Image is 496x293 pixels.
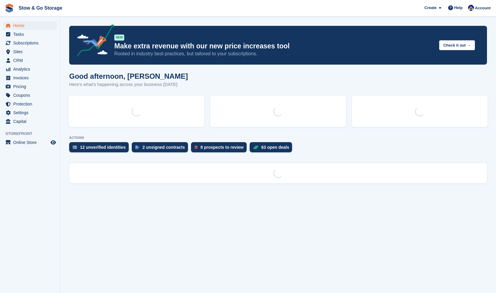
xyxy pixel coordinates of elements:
span: Protection [13,100,49,108]
a: Preview store [50,139,57,146]
img: contract_signature_icon-13c848040528278c33f63329250d36e43548de30e8caae1d1a13099fd9432cc5.svg [135,145,140,149]
span: Subscriptions [13,39,49,47]
a: 63 open deals [250,142,295,155]
div: 8 prospects to review [201,145,244,150]
span: Sites [13,47,49,56]
a: 12 unverified identities [69,142,132,155]
span: Coupons [13,91,49,99]
span: Pricing [13,82,49,91]
a: menu [3,91,57,99]
div: 63 open deals [261,145,289,150]
a: menu [3,100,57,108]
a: menu [3,39,57,47]
img: stora-icon-8386f47178a22dfd0bd8f6a31ec36ba5ce8667c1dd55bd0f319d3a0aa187defe.svg [5,4,14,13]
span: Invoices [13,74,49,82]
p: Rooted in industry best practices, but tailored to your subscriptions. [114,50,434,57]
a: menu [3,30,57,38]
a: Stow & Go Storage [16,3,65,13]
p: Here's what's happening across your business [DATE] [69,81,188,88]
span: Help [454,5,463,11]
span: Account [475,5,491,11]
img: Rob Good-Stephenson [468,5,474,11]
a: menu [3,56,57,65]
span: Home [13,21,49,30]
span: Settings [13,108,49,117]
img: prospect-51fa495bee0391a8d652442698ab0144808aea92771e9ea1ae160a38d050c398.svg [195,145,198,149]
a: menu [3,82,57,91]
div: 12 unverified identities [80,145,126,150]
a: menu [3,21,57,30]
a: menu [3,47,57,56]
span: Storefront [5,131,60,137]
div: NEW [114,35,124,41]
span: CRM [13,56,49,65]
img: verify_identity-adf6edd0f0f0b5bbfe63781bf79b02c33cf7c696d77639b501bdc392416b5a36.svg [73,145,77,149]
span: Create [424,5,436,11]
button: Check it out → [439,40,475,50]
div: 2 unsigned contracts [143,145,185,150]
a: menu [3,74,57,82]
span: Capital [13,117,49,126]
p: Make extra revenue with our new price increases tool [114,42,434,50]
span: Tasks [13,30,49,38]
img: price-adjustments-announcement-icon-8257ccfd72463d97f412b2fc003d46551f7dbcb40ab6d574587a9cd5c0d94... [72,24,114,59]
a: menu [3,108,57,117]
h1: Good afternoon, [PERSON_NAME] [69,72,188,80]
span: Online Store [13,138,49,147]
a: 8 prospects to review [191,142,250,155]
span: Analytics [13,65,49,73]
p: ACTIONS [69,136,487,140]
a: 2 unsigned contracts [132,142,191,155]
a: menu [3,117,57,126]
a: menu [3,65,57,73]
a: menu [3,138,57,147]
img: deal-1b604bf984904fb50ccaf53a9ad4b4a5d6e5aea283cecdc64d6e3604feb123c2.svg [253,145,258,149]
